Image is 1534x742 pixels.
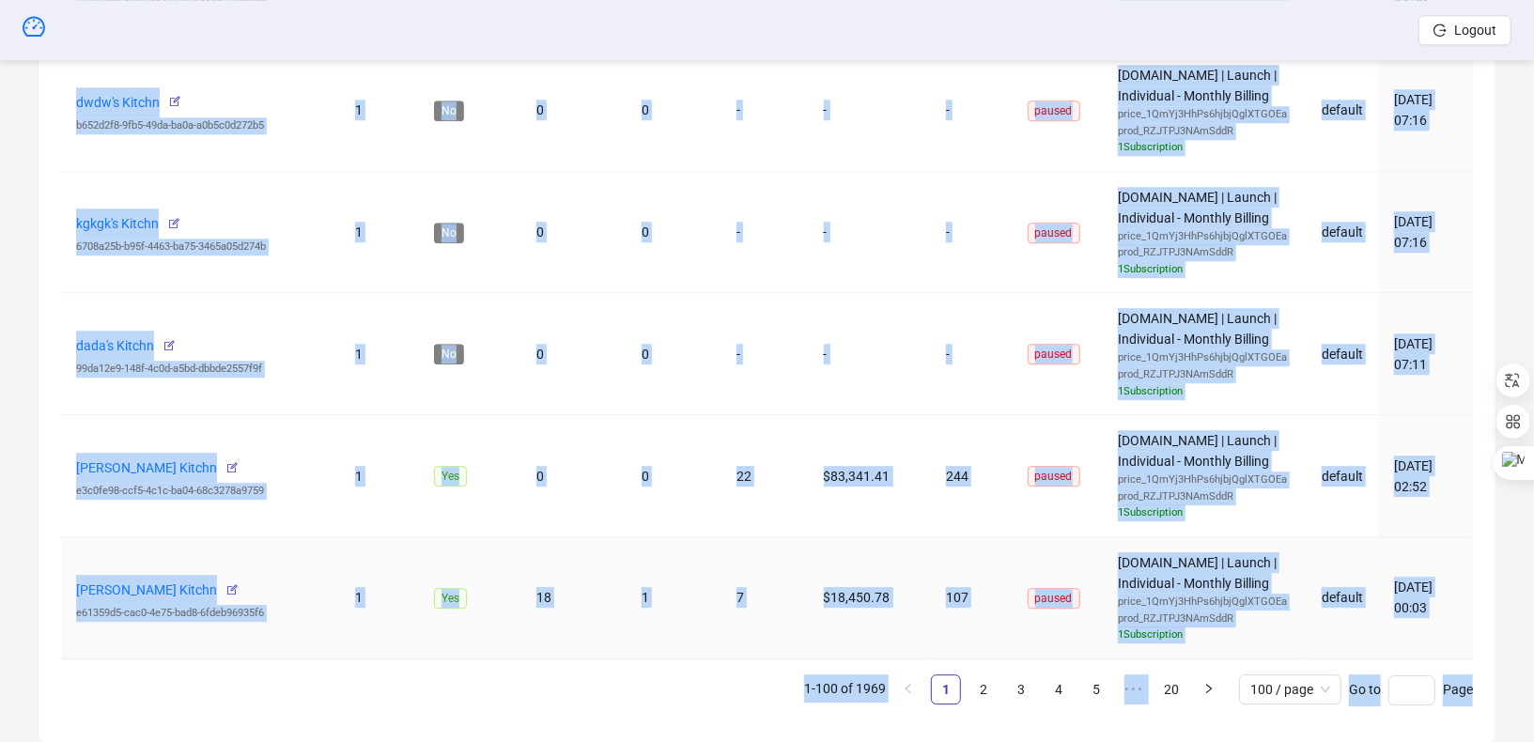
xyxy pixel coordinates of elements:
[809,172,932,294] td: -
[1118,139,1292,156] div: 1 Subscription
[736,100,794,120] div: -
[1082,675,1110,703] a: 5
[804,674,886,704] li: 1-100 of 1969
[736,344,794,364] div: -
[1118,433,1292,521] span: [DOMAIN_NAME] | Launch | Individual - Monthly Billing
[1118,555,1292,643] span: [DOMAIN_NAME] | Launch | Individual - Monthly Billing
[1081,674,1111,704] li: 5
[340,537,419,659] td: 1
[340,50,419,172] td: 1
[946,587,997,608] div: 107
[809,293,932,415] td: -
[1307,172,1379,294] td: default
[1045,675,1073,703] a: 4
[1118,228,1292,245] div: price_1QmYj3HhPs6hjbjQglXTGOEa
[1119,674,1149,704] span: •••
[1118,244,1292,261] div: prod_RZJTPJ3NAmSddR
[76,239,325,255] div: 6708a25b-b95f-4463-ba75-3465a05d274b
[968,674,999,704] li: 2
[1118,311,1292,399] span: [DOMAIN_NAME] | Launch | Individual - Monthly Billing
[340,172,419,294] td: 1
[1028,588,1080,609] span: paused
[893,674,923,704] button: left
[1379,172,1473,294] td: [DATE] 07:16
[1118,123,1292,140] div: prod_RZJTPJ3NAmSddR
[1239,674,1341,704] div: Page Size
[946,344,997,364] div: -
[1307,50,1379,172] td: default
[1157,675,1185,703] a: 20
[932,675,960,703] a: 1
[1349,674,1473,704] div: Go to Page
[1307,415,1379,537] td: default
[521,415,627,537] td: 0
[76,460,217,475] a: [PERSON_NAME] Kitchn
[627,293,721,415] td: 0
[1379,537,1473,659] td: [DATE] 00:03
[1194,674,1224,704] li: Next Page
[1118,594,1292,611] div: price_1QmYj3HhPs6hjbjQglXTGOEa
[736,222,794,242] div: -
[23,15,45,38] span: dashboard
[434,344,464,364] span: No
[946,100,997,120] div: -
[521,537,627,659] td: 18
[627,415,721,537] td: 0
[1418,15,1511,45] button: Logout
[1118,261,1292,278] div: 1 Subscription
[1044,674,1074,704] li: 4
[1118,190,1292,278] span: [DOMAIN_NAME] | Launch | Individual - Monthly Billing
[1028,100,1080,121] span: paused
[434,466,467,487] span: Yes
[1156,674,1186,704] li: 20
[1433,23,1447,37] span: logout
[969,675,998,703] a: 2
[1307,293,1379,415] td: default
[736,587,794,608] div: 7
[1379,50,1473,172] td: [DATE] 07:16
[76,605,325,622] div: e61359d5-cac0-4e75-bad8-6fdeb96935f6
[1118,488,1292,505] div: prod_RZJTPJ3NAmSddR
[1028,466,1080,487] span: paused
[1118,626,1292,643] div: 1 Subscription
[809,415,932,537] td: $83,341.41
[434,100,464,121] span: No
[340,415,419,537] td: 1
[903,683,914,694] span: left
[434,588,467,609] span: Yes
[627,172,721,294] td: 0
[1118,366,1292,383] div: prod_RZJTPJ3NAmSddR
[1118,68,1292,156] span: [DOMAIN_NAME] | Launch | Individual - Monthly Billing
[1118,471,1292,488] div: price_1QmYj3HhPs6hjbjQglXTGOEa
[76,338,154,353] a: dada's Kitchn
[1119,674,1149,704] li: Next 5 Pages
[809,537,932,659] td: $18,450.78
[1118,504,1292,521] div: 1 Subscription
[627,537,721,659] td: 1
[736,466,794,487] div: 22
[1028,344,1080,364] span: paused
[76,117,325,134] div: b652d2f8-9fb5-49da-ba0a-a0b5c0d272b5
[521,172,627,294] td: 0
[521,293,627,415] td: 0
[931,674,961,704] li: 1
[76,94,160,109] a: dwdw's Kitchn
[1028,223,1080,243] span: paused
[1118,106,1292,123] div: price_1QmYj3HhPs6hjbjQglXTGOEa
[1118,349,1292,366] div: price_1QmYj3HhPs6hjbjQglXTGOEa
[1203,683,1215,694] span: right
[521,50,627,172] td: 0
[893,674,923,704] li: Previous Page
[946,466,997,487] div: 244
[1307,537,1379,659] td: default
[1379,293,1473,415] td: [DATE] 07:11
[1250,675,1330,703] span: 100 / page
[76,361,325,378] div: 99da12e9-148f-4c0d-a5bd-dbbde2557f9f
[1454,23,1496,38] span: Logout
[1007,675,1035,703] a: 3
[809,50,932,172] td: -
[1194,674,1224,704] button: right
[340,293,419,415] td: 1
[76,483,325,500] div: e3c0fe98-ccf5-4c1c-ba04-68c3278a9759
[1379,415,1473,537] td: [DATE] 02:52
